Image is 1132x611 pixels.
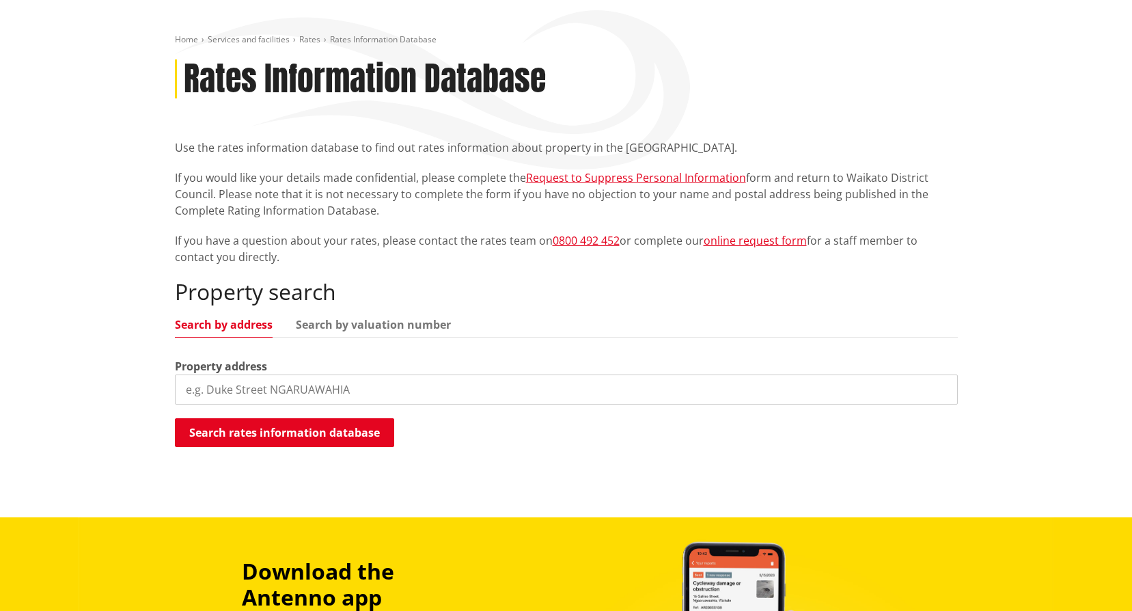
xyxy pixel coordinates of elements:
a: online request form [704,233,807,248]
p: Use the rates information database to find out rates information about property in the [GEOGRAPHI... [175,139,958,156]
h1: Rates Information Database [184,59,546,99]
a: Home [175,33,198,45]
a: 0800 492 452 [553,233,620,248]
p: If you have a question about your rates, please contact the rates team on or complete our for a s... [175,232,958,265]
button: Search rates information database [175,418,394,447]
span: Rates Information Database [330,33,437,45]
p: If you would like your details made confidential, please complete the form and return to Waikato ... [175,169,958,219]
nav: breadcrumb [175,34,958,46]
a: Search by address [175,319,273,330]
a: Search by valuation number [296,319,451,330]
input: e.g. Duke Street NGARUAWAHIA [175,375,958,405]
iframe: Messenger Launcher [1069,554,1118,603]
a: Request to Suppress Personal Information [526,170,746,185]
label: Property address [175,358,267,375]
a: Rates [299,33,320,45]
a: Services and facilities [208,33,290,45]
h3: Download the Antenno app [242,558,489,611]
h2: Property search [175,279,958,305]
